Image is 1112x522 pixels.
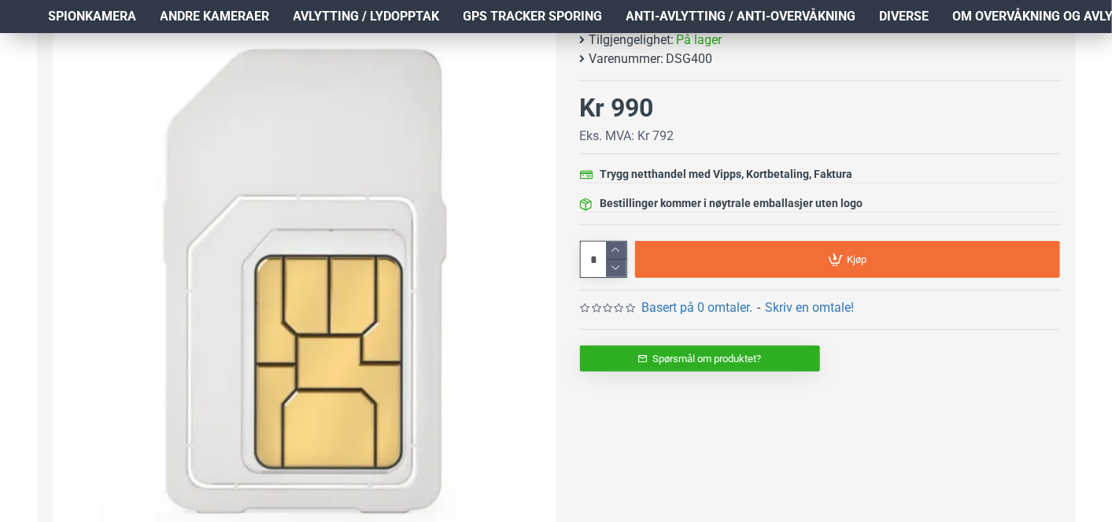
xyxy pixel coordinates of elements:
[464,7,603,26] span: GPS Tracker Sporing
[677,31,722,50] span: På lager
[161,7,270,26] span: Andre kameraer
[667,50,713,68] span: DSG400
[580,89,654,127] div: Kr 990
[757,300,760,315] b: -
[847,254,866,265] span: Kjøp
[580,346,820,372] a: Spørsmål om produktet?
[641,298,752,317] a: Basert på 0 omtaler.
[626,7,856,26] span: Anti-avlytting / Anti-overvåkning
[589,31,674,50] b: Tilgjengelighet:
[600,166,853,183] div: Trygg netthandel med Vipps, Kortbetaling, Faktura
[589,50,664,68] b: Varenummer:
[600,195,863,212] div: Bestillinger kommer i nøytrale emballasjer uten logo
[49,7,137,26] span: Spionkamera
[880,7,929,26] span: Diverse
[294,7,440,26] span: Avlytting / Lydopptak
[765,298,854,317] a: Skriv en omtale!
